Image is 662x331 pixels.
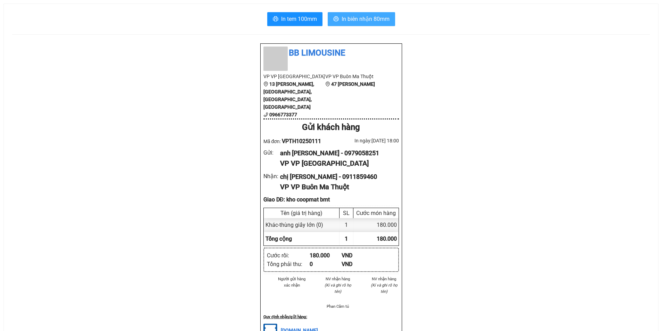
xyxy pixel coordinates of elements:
[263,81,314,110] b: 13 [PERSON_NAME], [GEOGRAPHIC_DATA], [GEOGRAPHIC_DATA], [GEOGRAPHIC_DATA]
[280,158,393,169] div: VP VP [GEOGRAPHIC_DATA]
[263,172,280,181] div: Nhận :
[342,15,390,23] span: In biên nhận 80mm
[325,73,387,80] li: VP VP Buôn Ma Thuột
[265,222,323,228] span: Khác - thùng giấy lớn (0)
[263,82,268,86] span: environment
[265,210,337,216] div: Tên (giá trị hàng)
[331,81,375,87] b: 47 [PERSON_NAME]
[263,148,280,157] div: Gửi :
[282,138,321,144] span: VPTH10250111
[267,12,322,26] button: printerIn tem 100mm
[267,260,310,268] div: Tổng phải thu :
[340,218,353,232] div: 1
[371,283,398,294] i: (Kí và ghi rõ họ tên)
[342,260,374,268] div: VND
[323,303,353,309] li: Phan Cẩm tú
[263,112,268,117] span: phone
[263,314,399,320] div: Quy định nhận/gửi hàng :
[328,12,395,26] button: printerIn biên nhận 80mm
[323,276,353,282] li: NV nhận hàng
[355,210,397,216] div: Cước món hàng
[269,112,297,117] b: 0966773377
[267,251,310,260] div: Cước rồi :
[263,73,326,80] li: VP VP [GEOGRAPHIC_DATA]
[369,276,399,282] li: NV nhận hàng
[273,16,278,23] span: printer
[310,260,342,268] div: 0
[263,195,399,204] div: Giao DĐ: kho coopmat bmt
[333,16,339,23] span: printer
[331,137,399,144] div: In ngày: [DATE] 18:00
[345,235,348,242] span: 1
[281,15,317,23] span: In tem 100mm
[263,121,399,134] div: Gửi khách hàng
[342,251,374,260] div: VND
[277,276,307,288] li: Người gửi hàng xác nhận
[325,283,351,294] i: (Kí và ghi rõ họ tên)
[325,82,330,86] span: environment
[280,182,393,192] div: VP VP Buôn Ma Thuột
[377,235,397,242] span: 180.000
[265,235,292,242] span: Tổng cộng
[310,251,342,260] div: 180.000
[353,218,399,232] div: 180.000
[280,172,393,182] div: chị [PERSON_NAME] - 0911859460
[263,137,331,146] div: Mã đơn:
[263,47,399,60] li: BB Limousine
[280,148,393,158] div: anh [PERSON_NAME] - 0979058251
[341,210,351,216] div: SL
